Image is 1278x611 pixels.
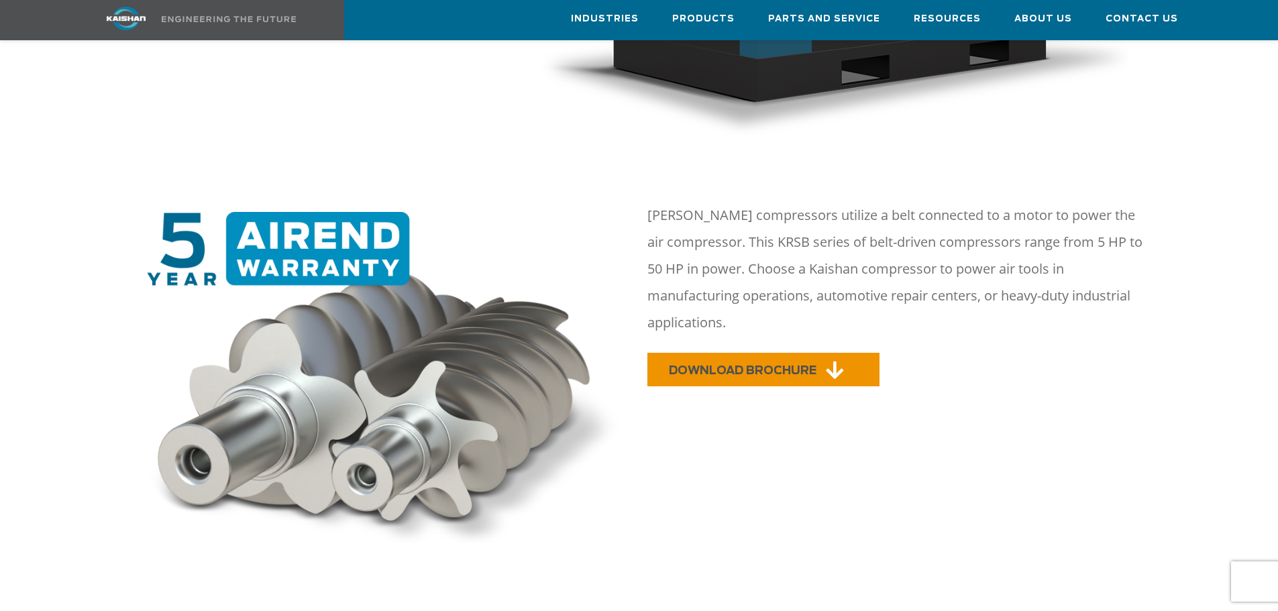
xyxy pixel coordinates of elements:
img: warranty [138,212,631,555]
img: kaishan logo [76,7,176,30]
span: Resources [914,11,981,27]
a: Contact Us [1106,1,1178,37]
a: Industries [571,1,639,37]
span: Parts and Service [768,11,880,27]
span: Products [672,11,735,27]
span: DOWNLOAD BROCHURE [669,365,816,376]
span: Industries [571,11,639,27]
span: About Us [1014,11,1072,27]
a: DOWNLOAD BROCHURE [647,353,880,386]
span: Contact Us [1106,11,1178,27]
a: Products [672,1,735,37]
a: Resources [914,1,981,37]
a: Parts and Service [768,1,880,37]
p: [PERSON_NAME] compressors utilize a belt connected to a motor to power the air compressor. This K... [647,202,1149,336]
a: About Us [1014,1,1072,37]
img: Engineering the future [162,16,296,22]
